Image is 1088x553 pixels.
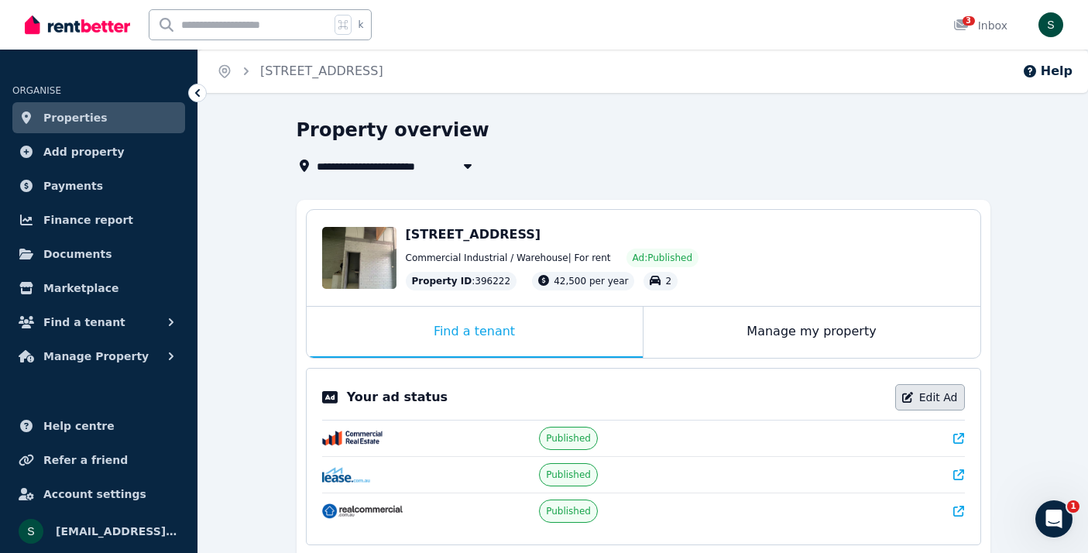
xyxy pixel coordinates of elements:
button: Help [1022,62,1073,81]
span: Ad: Published [633,252,692,264]
img: RentBetter [25,13,130,36]
img: Lease.com.au [322,467,371,483]
span: [EMAIL_ADDRESS][DOMAIN_NAME] [56,522,179,541]
span: Documents [43,245,112,263]
a: Payments [12,170,185,201]
a: Properties [12,102,185,133]
span: ORGANISE [12,85,61,96]
span: Payments [43,177,103,195]
span: 42,500 per year [554,276,628,287]
span: Marketplace [43,279,118,297]
span: Finance report [43,211,133,229]
p: Your ad status [347,388,448,407]
a: Marketplace [12,273,185,304]
span: k [358,19,363,31]
img: CommercialRealEstate.com.au [322,431,383,446]
a: Refer a friend [12,445,185,476]
span: Find a tenant [43,313,125,331]
span: Account settings [43,485,146,503]
a: [STREET_ADDRESS] [260,64,383,78]
button: Manage Property [12,341,185,372]
span: Published [546,432,591,445]
span: Properties [43,108,108,127]
iframe: Intercom live chat [1035,500,1073,538]
span: Property ID [412,275,472,287]
span: [STREET_ADDRESS] [406,227,541,242]
nav: Breadcrumb [198,50,402,93]
a: Help centre [12,410,185,441]
span: 1 [1067,500,1079,513]
span: Manage Property [43,347,149,366]
button: Find a tenant [12,307,185,338]
span: Commercial Industrial / Warehouse | For rent [406,252,611,264]
span: 3 [963,16,975,26]
a: Documents [12,239,185,270]
a: Add property [12,136,185,167]
img: sarahgopal16@gmail.com [19,519,43,544]
div: Inbox [953,18,1007,33]
span: Add property [43,143,125,161]
h1: Property overview [297,118,489,143]
div: Manage my property [644,307,980,358]
div: : 396222 [406,272,517,290]
a: Finance report [12,204,185,235]
span: 2 [665,276,671,287]
img: sarahgopal16@gmail.com [1038,12,1063,37]
img: RealCommercial.com.au [322,503,403,519]
div: Find a tenant [307,307,643,358]
span: Refer a friend [43,451,128,469]
a: Account settings [12,479,185,510]
a: Edit Ad [895,384,965,410]
span: Published [546,469,591,481]
span: Published [546,505,591,517]
span: Help centre [43,417,115,435]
